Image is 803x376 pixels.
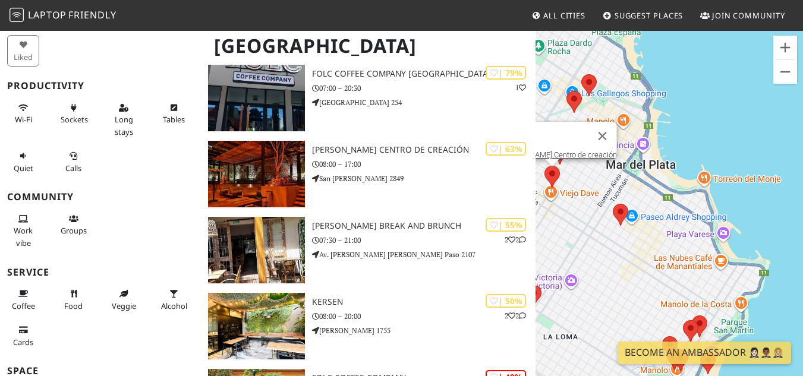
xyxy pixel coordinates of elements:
span: Work-friendly tables [163,114,185,125]
button: Cerrar [588,122,616,150]
p: 08:00 – 17:00 [312,159,535,170]
a: Kersen | 50% 22 Kersen 08:00 – 20:00 [PERSON_NAME] 1755 [201,293,536,359]
h3: Community [7,191,194,203]
h3: Productivity [7,80,194,91]
a: [PERSON_NAME] Centro de creación [495,150,616,159]
button: Sockets [57,98,89,129]
p: 07:30 – 21:00 [312,235,535,246]
a: Chauvin Centro de creación | 63% [PERSON_NAME] Centro de creación 08:00 – 17:00 San [PERSON_NAME]... [201,141,536,207]
button: Food [57,284,89,315]
img: Weiss break and brunch [208,217,306,283]
p: 2 2 [505,234,526,245]
img: LaptopFriendly [10,8,24,22]
a: Suggest Places [598,5,688,26]
button: Alcohol [158,284,190,315]
button: Reducir [773,60,797,84]
img: FOLC COFFEE COMPANY PLAYA GRANDE [208,65,306,131]
button: Veggie [108,284,140,315]
button: Calls [57,146,89,178]
h1: [GEOGRAPHIC_DATA] [204,30,533,62]
div: | 50% [486,294,526,308]
h3: [PERSON_NAME] Centro de creación [312,145,535,155]
button: Ampliar [773,36,797,59]
a: Weiss break and brunch | 55% 22 [PERSON_NAME] break and brunch 07:30 – 21:00 Av. [PERSON_NAME] [P... [201,217,536,283]
h3: Service [7,267,194,278]
button: Coffee [7,284,39,315]
img: Kersen [208,293,306,359]
button: Cards [7,320,39,352]
button: Groups [57,209,89,241]
p: 07:00 – 20:30 [312,83,535,94]
span: Join Community [712,10,785,21]
p: San [PERSON_NAME] 2849 [312,173,535,184]
button: Long stays [108,98,140,141]
p: [GEOGRAPHIC_DATA] 254 [312,97,535,108]
button: Quiet [7,146,39,178]
span: Laptop [28,8,67,21]
span: Friendly [68,8,116,21]
span: Stable Wi-Fi [15,114,32,125]
h3: [PERSON_NAME] break and brunch [312,221,535,231]
span: Veggie [112,301,136,311]
h3: Kersen [312,297,535,307]
button: Work vibe [7,209,39,252]
p: Av. [PERSON_NAME] [PERSON_NAME] Paso 2107 [312,249,535,260]
span: People working [14,225,33,248]
p: 08:00 – 20:00 [312,311,535,322]
span: Alcohol [161,301,187,311]
span: Suggest Places [615,10,684,21]
span: Long stays [115,114,133,137]
div: | 55% [486,218,526,232]
a: LaptopFriendly LaptopFriendly [10,5,116,26]
button: Tables [158,98,190,129]
a: All Cities [527,5,590,26]
span: Quiet [14,163,33,173]
div: | 63% [486,142,526,156]
span: Group tables [61,225,87,236]
span: Coffee [12,301,35,311]
p: [PERSON_NAME] 1755 [312,325,535,336]
span: Power sockets [61,114,88,125]
a: Join Community [695,5,790,26]
p: 1 [515,82,526,93]
img: Chauvin Centro de creación [208,141,306,207]
p: 2 2 [505,310,526,321]
span: Food [64,301,83,311]
button: Wi-Fi [7,98,39,129]
span: Credit cards [13,337,33,347]
a: FOLC COFFEE COMPANY PLAYA GRANDE | 79% 1 FOLC COFFEE COMPANY [GEOGRAPHIC_DATA] 07:00 – 20:30 [GEO... [201,65,536,131]
span: Video/audio calls [65,163,81,173]
span: All Cities [543,10,585,21]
